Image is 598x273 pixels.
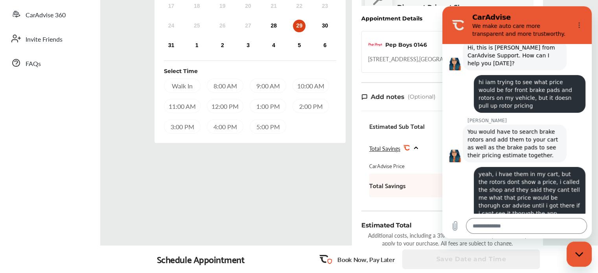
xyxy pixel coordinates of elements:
div: Choose Wednesday, September 3rd, 2025 [242,39,254,52]
iframe: Button to launch messaging window, conversation in progress [567,242,592,267]
span: FAQs [26,59,41,69]
span: Invite Friends [26,35,63,45]
span: CarAdvise 360 [26,10,66,20]
div: [STREET_ADDRESS] , [GEOGRAPHIC_DATA] , TN 37211 [368,55,499,63]
div: Estimated Sub Total [369,122,425,130]
img: logo-pepboys.png [368,38,382,52]
div: Estimated Total [361,221,411,230]
div: 2:00 PM [293,99,329,113]
b: Total Savings [369,181,406,189]
span: Add notes [371,93,405,101]
div: Appointment Details [361,15,422,22]
div: Not available Monday, August 25th, 2025 [191,20,203,32]
div: Choose Thursday, September 4th, 2025 [267,39,280,52]
a: CarAdvise 360 [7,4,92,24]
div: Choose Friday, August 29th, 2025 [293,20,305,32]
div: Choose Thursday, August 28th, 2025 [267,20,280,32]
a: Invite Friends [7,28,92,49]
div: 9:00 AM [250,79,286,93]
div: Choose Tuesday, September 2nd, 2025 [216,39,229,52]
iframe: Messaging window [442,6,592,238]
div: Not available Tuesday, August 26th, 2025 [216,20,229,32]
a: FAQs [7,53,92,73]
div: Choose Saturday, August 30th, 2025 [318,20,331,32]
div: 5:00 PM [250,119,286,134]
div: 1:00 PM [250,99,286,113]
div: 8:00 AM [207,79,243,93]
p: Book Now, Pay Later [337,255,394,264]
div: 10:00 AM [293,79,329,93]
div: Walk In [164,79,201,93]
div: Choose Friday, September 5th, 2025 [293,39,305,52]
div: Pep Boys 0146 [385,41,427,49]
div: Choose Saturday, September 6th, 2025 [318,39,331,52]
div: CarAdvise Price [369,162,405,170]
div: 4:00 PM [207,119,243,134]
span: Total Savings [369,145,400,152]
div: Additional costs, including a 3% convenience fee (up to $50), may apply to your purchase. All fee... [361,231,534,247]
img: note-icon.db9493fa.svg [361,93,368,100]
div: 11:00 AM [164,99,201,113]
div: Choose Sunday, August 31st, 2025 [165,39,177,52]
b: Discount Price at Shop [397,4,470,11]
div: 3:00 PM [164,119,201,134]
div: Choose Monday, September 1st, 2025 [191,39,203,52]
div: Not available Wednesday, August 27th, 2025 [242,20,254,32]
div: 12:00 PM [207,99,243,113]
div: Schedule Appointment [157,254,245,265]
div: Select Time [164,67,198,75]
span: (Optional) [408,93,436,100]
div: Not available Sunday, August 24th, 2025 [165,20,177,32]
